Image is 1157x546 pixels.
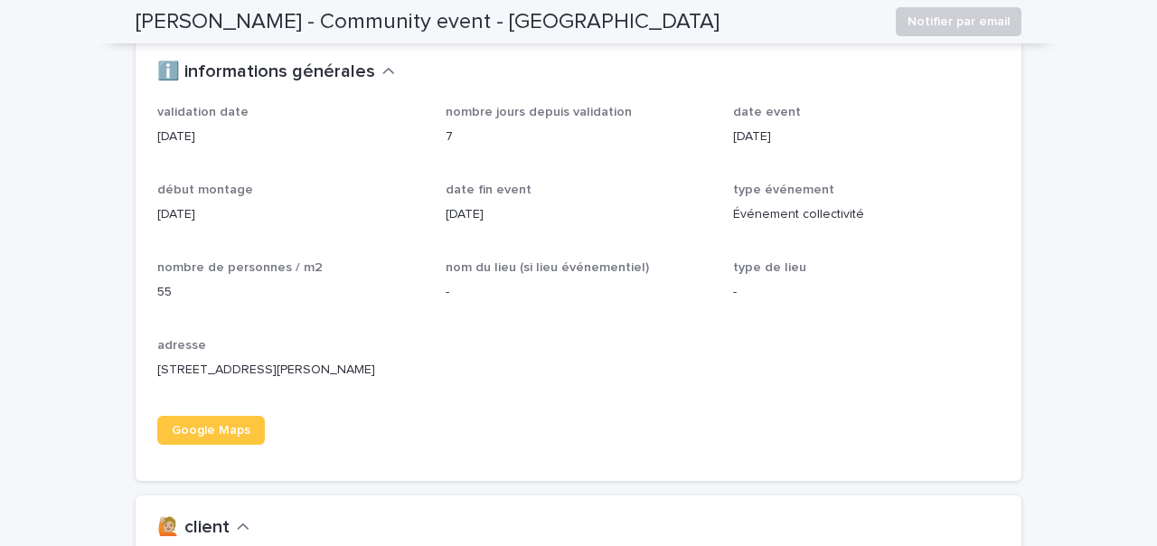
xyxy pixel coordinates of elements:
p: [DATE] [157,205,424,224]
span: type événement [733,184,834,196]
h2: [PERSON_NAME] - Community event - [GEOGRAPHIC_DATA] [136,9,720,35]
span: type de lieu [733,261,806,274]
p: [DATE] [157,127,424,146]
span: Google Maps [172,424,250,437]
span: début montage [157,184,253,196]
p: - [446,283,712,302]
p: [STREET_ADDRESS][PERSON_NAME] [157,361,424,380]
span: nombre jours depuis validation [446,106,632,118]
button: 🙋🏼 client [157,517,249,539]
p: 7 [446,127,712,146]
button: Notifier par email [896,7,1021,36]
span: adresse [157,339,206,352]
span: validation date [157,106,249,118]
span: date fin event [446,184,531,196]
p: Événement collectivité [733,205,1000,224]
p: [DATE] [733,127,1000,146]
span: nom du lieu (si lieu événementiel) [446,261,649,274]
p: - [733,283,1000,302]
p: 55 [157,283,424,302]
span: nombre de personnes / m2 [157,261,323,274]
a: Google Maps [157,416,265,445]
h2: ℹ️ informations générales [157,61,375,83]
button: ℹ️ informations générales [157,61,395,83]
span: Notifier par email [908,13,1010,31]
p: [DATE] [446,205,712,224]
h2: 🙋🏼 client [157,517,230,539]
span: date event [733,106,801,118]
